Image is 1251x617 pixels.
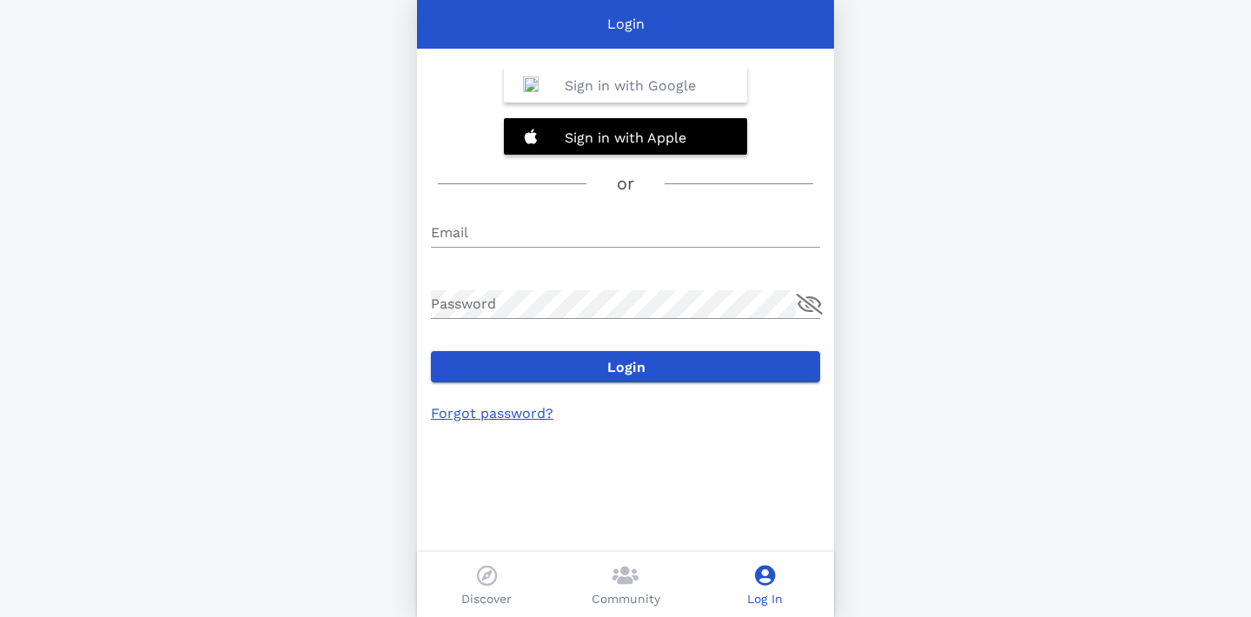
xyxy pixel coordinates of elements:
p: Log In [747,590,783,608]
button: Login [431,351,820,382]
p: Login [607,14,645,35]
a: Forgot password? [431,405,553,421]
button: append icon [797,294,823,315]
h3: or [617,170,634,197]
img: 20201228132320%21Apple_logo_white.svg [523,129,539,144]
p: Community [592,590,660,608]
p: Discover [461,590,512,608]
span: Login [445,359,806,375]
b: Sign in with Google [565,77,696,94]
b: Sign in with Apple [565,129,686,146]
img: Google_%22G%22_Logo.svg [523,76,539,92]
